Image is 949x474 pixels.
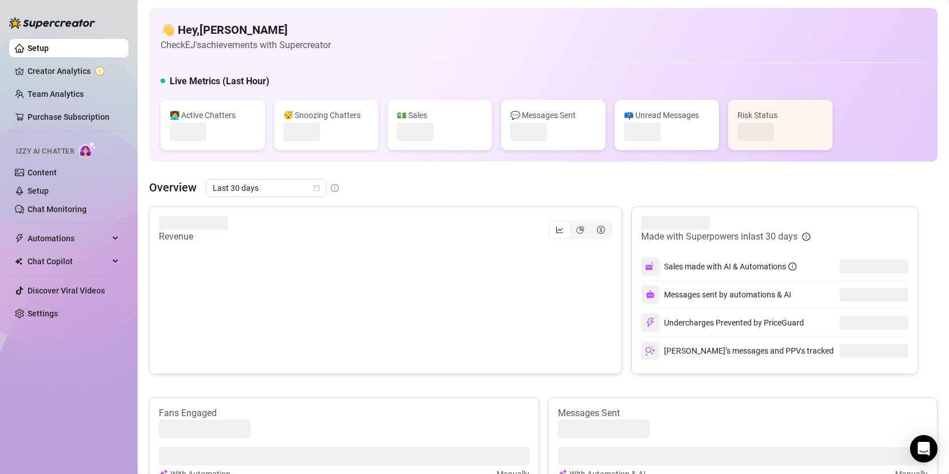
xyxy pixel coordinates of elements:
[641,314,804,332] div: Undercharges Prevented by PriceGuard
[16,146,74,157] span: Izzy AI Chatter
[313,185,320,191] span: calendar
[28,89,84,99] a: Team Analytics
[641,230,798,244] article: Made with Superpowers in last 30 days
[159,407,529,420] article: Fans Engaged
[159,230,228,244] article: Revenue
[28,205,87,214] a: Chat Monitoring
[28,286,105,295] a: Discover Viral Videos
[645,318,655,328] img: svg%3e
[15,257,22,265] img: Chat Copilot
[28,62,119,80] a: Creator Analytics exclamation-circle
[331,184,339,192] span: info-circle
[161,38,331,52] article: Check EJ's achievements with Supercreator
[397,109,483,122] div: 💵 Sales
[28,229,109,248] span: Automations
[788,263,796,271] span: info-circle
[213,179,319,197] span: Last 30 days
[283,109,369,122] div: 😴 Snoozing Chatters
[15,234,24,243] span: thunderbolt
[170,75,270,88] h5: Live Metrics (Last Hour)
[28,252,109,271] span: Chat Copilot
[737,109,823,122] div: Risk Status
[646,290,655,299] img: svg%3e
[910,435,938,463] div: Open Intercom Messenger
[802,233,810,241] span: info-circle
[641,285,791,304] div: Messages sent by automations & AI
[597,226,605,234] span: dollar-circle
[28,44,49,53] a: Setup
[28,112,110,122] a: Purchase Subscription
[645,261,655,272] img: svg%3e
[161,22,331,38] h4: 👋 Hey, [PERSON_NAME]
[558,407,928,420] article: Messages Sent
[9,17,95,29] img: logo-BBDzfeDw.svg
[556,226,564,234] span: line-chart
[28,309,58,318] a: Settings
[548,221,612,239] div: segmented control
[645,346,655,356] img: svg%3e
[624,109,710,122] div: 📪 Unread Messages
[170,109,256,122] div: 👩‍💻 Active Chatters
[28,186,49,195] a: Setup
[28,168,57,177] a: Content
[79,142,96,158] img: AI Chatter
[641,342,834,360] div: [PERSON_NAME]’s messages and PPVs tracked
[576,226,584,234] span: pie-chart
[664,260,796,273] div: Sales made with AI & Automations
[510,109,596,122] div: 💬 Messages Sent
[149,179,197,196] article: Overview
